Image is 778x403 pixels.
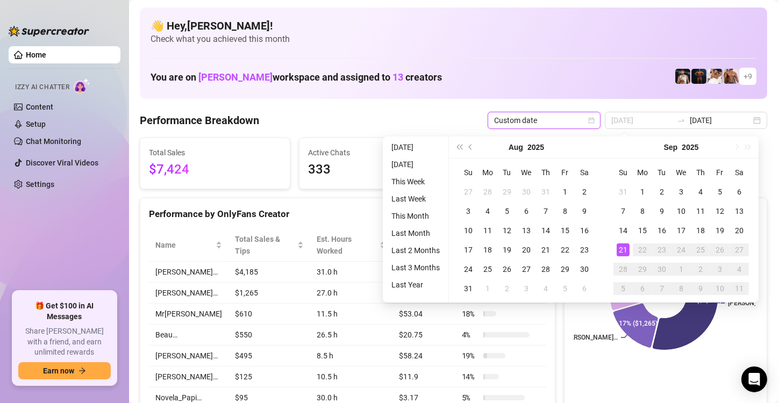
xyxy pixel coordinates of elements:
[536,163,555,182] th: Th
[708,69,723,84] img: Jake
[655,263,668,276] div: 30
[387,278,444,291] li: Last Year
[387,158,444,171] li: [DATE]
[459,182,478,201] td: 2025-07-27
[564,334,618,341] text: [PERSON_NAME]…
[730,279,749,298] td: 2025-10-11
[462,282,475,295] div: 31
[652,163,672,182] th: Tu
[613,163,633,182] th: Su
[453,136,465,158] button: Last year (Control + left)
[578,224,591,237] div: 16
[310,262,392,283] td: 31.0 h
[520,282,533,295] div: 3
[494,112,594,128] span: Custom date
[149,304,229,325] td: Mr[PERSON_NAME]
[517,201,536,221] td: 2025-08-06
[459,221,478,240] td: 2025-08-10
[501,243,513,256] div: 19
[578,263,591,276] div: 30
[539,224,552,237] div: 14
[539,185,552,198] div: 31
[465,136,477,158] button: Previous month (PageUp)
[617,282,630,295] div: 5
[149,229,229,262] th: Name
[497,201,517,221] td: 2025-08-05
[462,263,475,276] div: 24
[392,71,403,83] span: 13
[26,180,54,189] a: Settings
[229,304,310,325] td: $610
[555,240,575,260] td: 2025-08-22
[733,185,746,198] div: 6
[478,279,497,298] td: 2025-09-01
[462,205,475,218] div: 3
[555,182,575,201] td: 2025-08-01
[672,240,691,260] td: 2025-09-24
[675,263,688,276] div: 1
[155,239,213,251] span: Name
[459,163,478,182] th: Su
[308,160,440,180] span: 333
[613,279,633,298] td: 2025-10-05
[636,224,649,237] div: 15
[559,282,572,295] div: 5
[149,207,546,221] div: Performance by OnlyFans Creator
[459,260,478,279] td: 2025-08-24
[509,136,523,158] button: Choose a month
[575,279,594,298] td: 2025-09-06
[536,260,555,279] td: 2025-08-28
[682,136,698,158] button: Choose a year
[481,205,494,218] div: 4
[478,163,497,182] th: Mo
[691,201,710,221] td: 2025-09-11
[617,263,630,276] div: 28
[652,182,672,201] td: 2025-09-02
[478,182,497,201] td: 2025-07-28
[613,221,633,240] td: 2025-09-14
[198,71,273,83] span: [PERSON_NAME]
[575,260,594,279] td: 2025-08-30
[497,260,517,279] td: 2025-08-26
[677,116,686,125] span: to
[636,282,649,295] div: 6
[713,224,726,237] div: 19
[149,346,229,366] td: [PERSON_NAME]…
[74,78,90,93] img: AI Chatter
[78,367,86,375] span: arrow-right
[149,283,229,304] td: [PERSON_NAME]…
[575,201,594,221] td: 2025-08-09
[481,243,494,256] div: 18
[691,221,710,240] td: 2025-09-18
[462,371,479,383] span: 14 %
[633,201,652,221] td: 2025-09-08
[617,243,630,256] div: 21
[652,240,672,260] td: 2025-09-23
[691,260,710,279] td: 2025-10-02
[497,240,517,260] td: 2025-08-19
[555,221,575,240] td: 2025-08-15
[387,141,444,154] li: [DATE]
[235,233,295,257] span: Total Sales & Tips
[520,224,533,237] div: 13
[317,233,377,257] div: Est. Hours Worked
[539,263,552,276] div: 28
[497,279,517,298] td: 2025-09-02
[655,282,668,295] div: 7
[149,262,229,283] td: [PERSON_NAME]…
[462,185,475,198] div: 27
[672,201,691,221] td: 2025-09-10
[517,221,536,240] td: 2025-08-13
[611,114,673,126] input: Start date
[310,325,392,346] td: 26.5 h
[140,113,259,128] h4: Performance Breakdown
[387,175,444,188] li: This Week
[578,185,591,198] div: 2
[652,260,672,279] td: 2025-09-30
[18,362,111,379] button: Earn nowarrow-right
[675,224,688,237] div: 17
[733,263,746,276] div: 4
[655,243,668,256] div: 23
[497,163,517,182] th: Tu
[555,201,575,221] td: 2025-08-08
